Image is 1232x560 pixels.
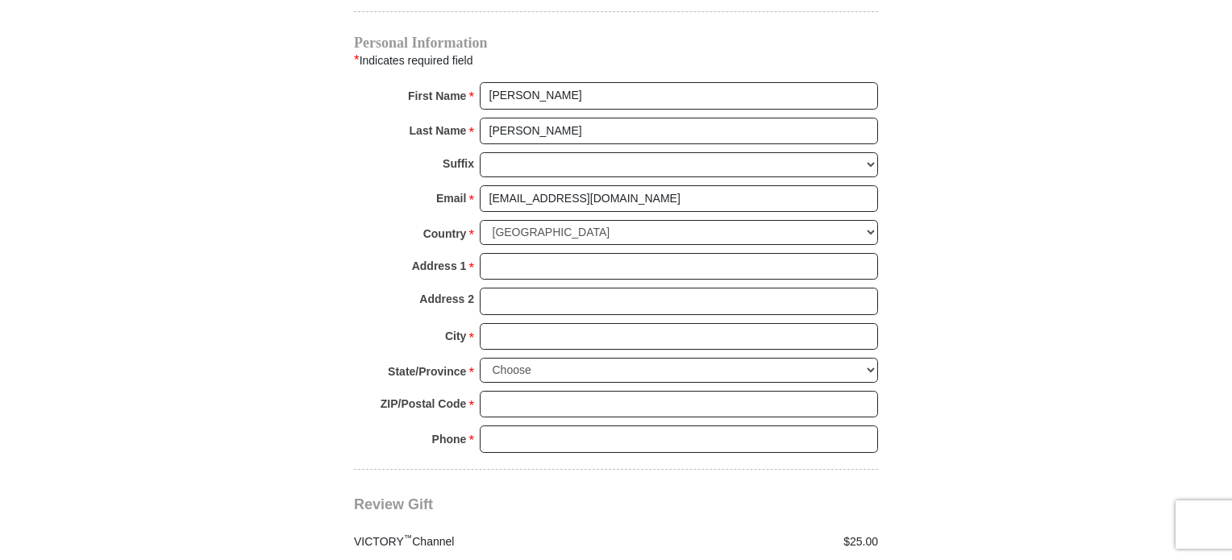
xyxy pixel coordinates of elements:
strong: First Name [408,85,466,107]
strong: Address 2 [419,288,474,310]
strong: Suffix [443,152,474,175]
strong: Last Name [410,119,467,142]
strong: Country [423,222,467,245]
div: $25.00 [616,533,887,550]
strong: State/Province [388,360,466,383]
div: Indicates required field [354,50,878,71]
sup: ™ [404,533,413,542]
strong: Address 1 [412,255,467,277]
strong: City [445,325,466,347]
strong: Phone [432,428,467,450]
strong: Email [436,187,466,209]
div: VICTORY Channel [346,533,617,550]
strong: ZIP/Postal Code [381,392,467,415]
span: Review Gift [354,496,433,512]
h4: Personal Information [354,36,878,49]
